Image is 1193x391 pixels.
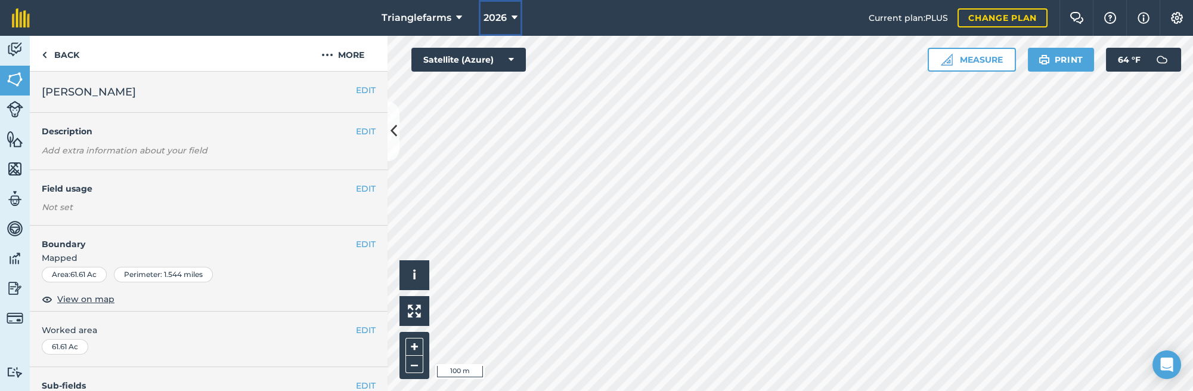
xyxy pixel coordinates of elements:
[7,190,23,208] img: svg+xml;base64,PD94bWwgdmVyc2lvbj0iMS4wIiBlbmNvZGluZz0idXRmLTgiPz4KPCEtLSBHZW5lcmF0b3I6IEFkb2JlIE...
[7,101,23,118] img: svg+xml;base64,PD94bWwgdmVyc2lvbj0iMS4wIiBlbmNvZGluZz0idXRmLTgiPz4KPCEtLSBHZW5lcmF0b3I6IEFkb2JlIE...
[1138,11,1149,25] img: svg+xml;base64,PHN2ZyB4bWxucz0iaHR0cDovL3d3dy53My5vcmcvMjAwMC9zdmciIHdpZHRoPSIxNyIgaGVpZ2h0PSIxNy...
[42,324,376,337] span: Worked area
[413,267,416,282] span: i
[30,251,388,264] span: Mapped
[7,70,23,88] img: svg+xml;base64,PHN2ZyB4bWxucz0iaHR0cDovL3d3dy53My5vcmcvMjAwMC9zdmciIHdpZHRoPSI1NiIgaGVpZ2h0PSI2MC...
[411,48,526,72] button: Satellite (Azure)
[42,292,52,306] img: svg+xml;base64,PHN2ZyB4bWxucz0iaHR0cDovL3d3dy53My5vcmcvMjAwMC9zdmciIHdpZHRoPSIxOCIgaGVpZ2h0PSIyNC...
[42,125,376,138] h4: Description
[7,310,23,327] img: svg+xml;base64,PD94bWwgdmVyc2lvbj0iMS4wIiBlbmNvZGluZz0idXRmLTgiPz4KPCEtLSBHZW5lcmF0b3I6IEFkb2JlIE...
[1152,350,1181,379] div: Open Intercom Messenger
[408,304,421,318] img: Four arrows, one pointing top left, one top right, one bottom right and the last bottom left
[30,226,356,251] h4: Boundary
[42,182,356,195] h4: Field usage
[42,48,47,62] img: svg+xml;base64,PHN2ZyB4bWxucz0iaHR0cDovL3d3dy53My5vcmcvMjAwMC9zdmciIHdpZHRoPSI5IiBoZWlnaHQ9IjI0Ii...
[7,367,23,378] img: svg+xml;base64,PD94bWwgdmVyc2lvbj0iMS4wIiBlbmNvZGluZz0idXRmLTgiPz4KPCEtLSBHZW5lcmF0b3I6IEFkb2JlIE...
[382,11,451,25] span: Trianglefarms
[869,11,948,24] span: Current plan : PLUS
[1039,53,1050,67] img: svg+xml;base64,PHN2ZyB4bWxucz0iaHR0cDovL3d3dy53My5vcmcvMjAwMC9zdmciIHdpZHRoPSIxOSIgaGVpZ2h0PSIyNC...
[42,339,88,355] div: 61.61 Ac
[30,36,91,71] a: Back
[356,84,376,97] button: EDIT
[42,84,136,100] span: [PERSON_NAME]
[928,48,1016,72] button: Measure
[1103,12,1117,24] img: A question mark icon
[1170,12,1184,24] img: A cog icon
[42,145,207,156] em: Add extra information about your field
[405,356,423,373] button: –
[7,160,23,178] img: svg+xml;base64,PHN2ZyB4bWxucz0iaHR0cDovL3d3dy53My5vcmcvMjAwMC9zdmciIHdpZHRoPSI1NiIgaGVpZ2h0PSI2MC...
[7,220,23,238] img: svg+xml;base64,PD94bWwgdmVyc2lvbj0iMS4wIiBlbmNvZGluZz0idXRmLTgiPz4KPCEtLSBHZW5lcmF0b3I6IEFkb2JlIE...
[114,267,213,282] div: Perimeter : 1.544 miles
[405,338,423,356] button: +
[42,292,114,306] button: View on map
[399,260,429,290] button: i
[7,250,23,267] img: svg+xml;base64,PD94bWwgdmVyc2lvbj0iMS4wIiBlbmNvZGluZz0idXRmLTgiPz4KPCEtLSBHZW5lcmF0b3I6IEFkb2JlIE...
[7,41,23,59] img: svg+xml;base64,PD94bWwgdmVyc2lvbj0iMS4wIiBlbmNvZGluZz0idXRmLTgiPz4KPCEtLSBHZW5lcmF0b3I6IEFkb2JlIE...
[1028,48,1095,72] button: Print
[12,8,30,27] img: fieldmargin Logo
[1070,12,1084,24] img: Two speech bubbles overlapping with the left bubble in the forefront
[57,293,114,306] span: View on map
[1118,48,1141,72] span: 64 ° F
[356,182,376,195] button: EDIT
[1150,48,1174,72] img: svg+xml;base64,PD94bWwgdmVyc2lvbj0iMS4wIiBlbmNvZGluZz0idXRmLTgiPz4KPCEtLSBHZW5lcmF0b3I6IEFkb2JlIE...
[356,238,376,251] button: EDIT
[321,48,333,62] img: svg+xml;base64,PHN2ZyB4bWxucz0iaHR0cDovL3d3dy53My5vcmcvMjAwMC9zdmciIHdpZHRoPSIyMCIgaGVpZ2h0PSIyNC...
[1106,48,1181,72] button: 64 °F
[42,267,107,282] div: Area : 61.61 Ac
[7,279,23,297] img: svg+xml;base64,PD94bWwgdmVyc2lvbj0iMS4wIiBlbmNvZGluZz0idXRmLTgiPz4KPCEtLSBHZW5lcmF0b3I6IEFkb2JlIE...
[484,11,507,25] span: 2026
[42,201,376,213] div: Not set
[356,125,376,138] button: EDIT
[941,54,953,66] img: Ruler icon
[7,130,23,148] img: svg+xml;base64,PHN2ZyB4bWxucz0iaHR0cDovL3d3dy53My5vcmcvMjAwMC9zdmciIHdpZHRoPSI1NiIgaGVpZ2h0PSI2MC...
[298,36,388,71] button: More
[958,8,1048,27] a: Change plan
[356,324,376,337] button: EDIT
